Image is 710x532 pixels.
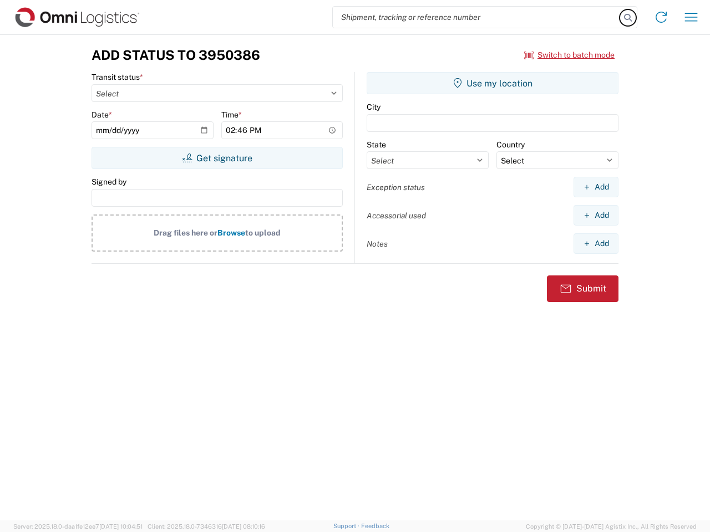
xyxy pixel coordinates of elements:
[574,205,618,226] button: Add
[367,239,388,249] label: Notes
[13,523,143,530] span: Server: 2025.18.0-daa1fe12ee7
[222,523,265,530] span: [DATE] 08:10:16
[92,110,112,120] label: Date
[361,523,389,529] a: Feedback
[92,177,126,187] label: Signed by
[496,140,525,150] label: Country
[574,233,618,254] button: Add
[92,147,343,169] button: Get signature
[367,72,618,94] button: Use my location
[92,47,260,63] h3: Add Status to 3950386
[148,523,265,530] span: Client: 2025.18.0-7346316
[92,72,143,82] label: Transit status
[367,182,425,192] label: Exception status
[547,275,618,302] button: Submit
[245,228,281,237] span: to upload
[221,110,242,120] label: Time
[333,7,620,28] input: Shipment, tracking or reference number
[154,228,217,237] span: Drag files here or
[217,228,245,237] span: Browse
[99,523,143,530] span: [DATE] 10:04:51
[574,177,618,197] button: Add
[367,211,426,221] label: Accessorial used
[526,521,697,531] span: Copyright © [DATE]-[DATE] Agistix Inc., All Rights Reserved
[333,523,361,529] a: Support
[524,46,615,64] button: Switch to batch mode
[367,140,386,150] label: State
[367,102,381,112] label: City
